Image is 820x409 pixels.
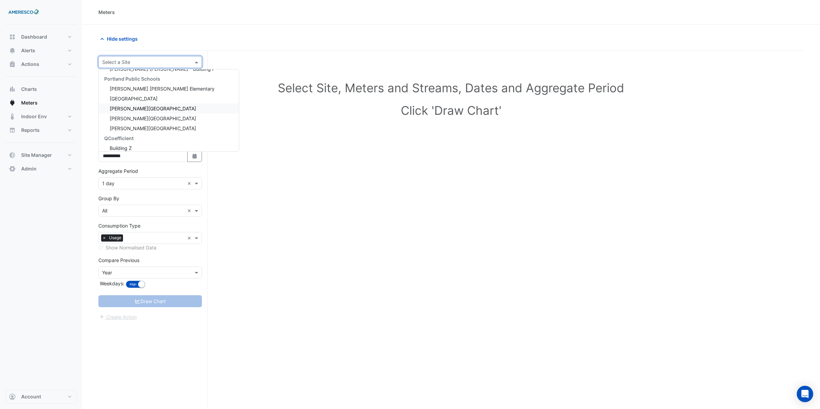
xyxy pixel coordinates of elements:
app-icon: Alerts [9,47,16,54]
h1: Select Site, Meters and Streams, Dates and Aggregate Period [109,81,793,95]
button: Dashboard [5,30,77,44]
span: [PERSON_NAME] [PERSON_NAME] - Building F [110,66,215,72]
button: Meters [5,96,77,110]
fa-icon: Select Date [192,153,198,159]
ng-dropdown-panel: Options list [98,69,239,152]
button: Admin [5,162,77,176]
app-icon: Reports [9,127,16,134]
button: Indoor Env [5,110,77,123]
button: Hide settings [98,33,142,45]
span: Account [21,393,41,400]
label: Weekdays: [98,280,124,287]
span: [PERSON_NAME][GEOGRAPHIC_DATA] [110,115,196,121]
span: Admin [21,165,37,172]
span: Portland Public Schools [104,76,160,82]
div: Open Intercom Messenger [797,386,813,402]
button: Actions [5,57,77,71]
span: Hide settings [107,35,138,42]
span: × [101,234,107,241]
span: Building Z [110,145,132,151]
span: Clear [187,180,193,187]
span: Charts [21,86,37,93]
span: [PERSON_NAME] [PERSON_NAME] Elementary [110,86,215,92]
app-icon: Indoor Env [9,113,16,120]
span: Reports [21,127,40,134]
app-icon: Admin [9,165,16,172]
span: Meters [21,99,38,106]
label: Compare Previous [98,257,139,264]
span: Clear [187,234,193,242]
app-icon: Meters [9,99,16,106]
label: Show Normalised Data [106,244,156,251]
button: Account [5,390,77,404]
button: Charts [5,82,77,96]
button: Alerts [5,44,77,57]
app-icon: Actions [9,61,16,68]
h1: Click 'Draw Chart' [109,103,793,118]
span: Usage [107,234,123,241]
img: Company Logo [8,5,39,19]
span: Clear [187,207,193,214]
app-escalated-ticket-create-button: Please correct errors first [98,313,137,319]
span: [PERSON_NAME][GEOGRAPHIC_DATA] [110,125,196,131]
app-icon: Site Manager [9,152,16,159]
app-icon: Charts [9,86,16,93]
span: Alerts [21,47,35,54]
button: Reports [5,123,77,137]
span: Actions [21,61,39,68]
span: Dashboard [21,33,47,40]
app-icon: Dashboard [9,33,16,40]
div: Select meters or streams to enable normalisation [98,244,202,251]
label: Aggregate Period [98,167,138,175]
label: Consumption Type [98,222,140,229]
span: QCoefficient [104,135,134,141]
span: [PERSON_NAME][GEOGRAPHIC_DATA] [110,106,196,111]
span: Site Manager [21,152,52,159]
span: [GEOGRAPHIC_DATA] [110,96,158,101]
label: Group By [98,195,119,202]
button: Site Manager [5,148,77,162]
span: Indoor Env [21,113,47,120]
div: Meters [98,9,115,16]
